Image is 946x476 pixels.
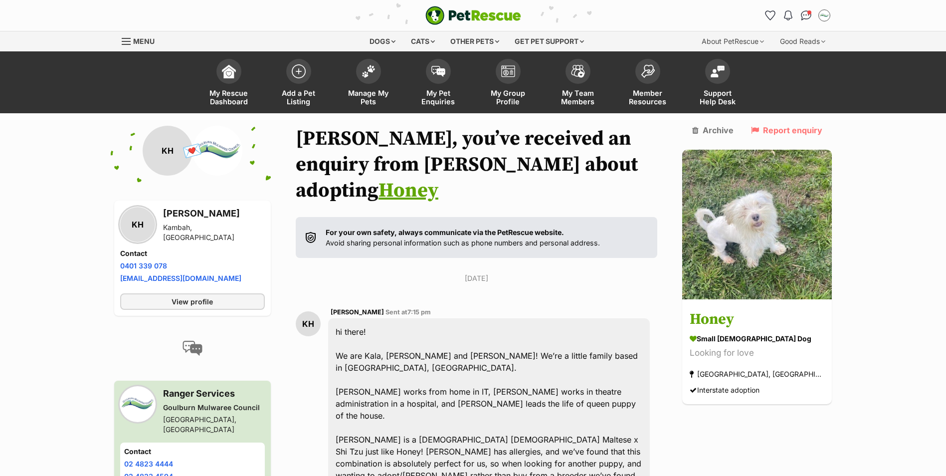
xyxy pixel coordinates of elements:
div: KH [120,207,155,242]
span: View profile [172,296,213,307]
h3: Ranger Services [163,387,265,401]
h3: [PERSON_NAME] [163,207,265,221]
div: Kambah, [GEOGRAPHIC_DATA] [163,223,265,242]
img: dashboard-icon-eb2f2d2d3e046f16d808141f083e7271f6b2e854fb5c12c21221c1fb7104beca.svg [222,64,236,78]
span: Manage My Pets [346,89,391,106]
img: manage-my-pets-icon-02211641906a0b7f246fdf0571729dbe1e7629f14944591b6c1af311fb30b64b.svg [362,65,376,78]
div: Cats [404,31,442,51]
div: Get pet support [508,31,591,51]
img: conversation-icon-4a6f8262b818ee0b60e3300018af0b2d0b884aa5de6e9bcb8d3d4eeb1a70a7c4.svg [183,341,202,356]
a: Manage My Pets [334,54,403,113]
a: Conversations [798,7,814,23]
span: My Rescue Dashboard [206,89,251,106]
div: [GEOGRAPHIC_DATA], [GEOGRAPHIC_DATA] [690,368,824,381]
img: add-pet-listing-icon-0afa8454b4691262ce3f59096e99ab1cd57d4a30225e0717b998d2c9b9846f56.svg [292,64,306,78]
span: Support Help Desk [695,89,740,106]
img: chat-41dd97257d64d25036548639549fe6c8038ab92f7586957e7f3b1b290dea8141.svg [801,10,811,20]
span: My Team Members [556,89,600,106]
div: Other pets [443,31,506,51]
a: [EMAIL_ADDRESS][DOMAIN_NAME] [120,274,241,282]
div: [GEOGRAPHIC_DATA], [GEOGRAPHIC_DATA] [163,415,265,435]
p: [DATE] [296,273,658,283]
a: Menu [122,31,162,49]
span: My Pet Enquiries [416,89,461,106]
a: 02 4823 4444 [124,460,173,468]
img: notifications-46538b983faf8c2785f20acdc204bb7945ddae34d4c08c2a6579f10ce5e182be.svg [784,10,792,20]
div: small [DEMOGRAPHIC_DATA] Dog [690,334,824,344]
a: My Group Profile [473,54,543,113]
span: Sent at [385,308,431,316]
h4: Contact [124,447,261,457]
h1: [PERSON_NAME], you’ve received an enquiry from [PERSON_NAME] about adopting [296,126,658,204]
div: Good Reads [773,31,832,51]
h4: Contact [120,248,265,258]
img: Goulburn Mulwaree Council profile pic [192,126,242,176]
img: Goulburn Mulwaree Council profile pic [120,387,155,422]
div: Goulburn Mulwaree Council [163,403,265,413]
a: Report enquiry [751,126,822,135]
img: team-members-icon-5396bd8760b3fe7c0b43da4ab00e1e3bb1a5d9ba89233759b79545d2d3fc5d0d.svg [571,65,585,78]
div: Looking for love [690,347,824,360]
img: group-profile-icon-3fa3cf56718a62981997c0bc7e787c4b2cf8bcc04b72c1350f741eb67cf2f40e.svg [501,65,515,77]
div: Interstate adoption [690,384,759,397]
a: Add a Pet Listing [264,54,334,113]
span: Menu [133,37,155,45]
img: pet-enquiries-icon-7e3ad2cf08bfb03b45e93fb7055b45f3efa6380592205ae92323e6603595dc1f.svg [431,66,445,77]
a: My Pet Enquiries [403,54,473,113]
a: PetRescue [425,6,521,25]
a: Member Resources [613,54,683,113]
div: KH [296,311,321,336]
img: Adam Skelly profile pic [819,10,829,20]
button: My account [816,7,832,23]
a: My Rescue Dashboard [194,54,264,113]
a: Archive [692,126,734,135]
span: 💌 [181,140,203,162]
p: Avoid sharing personal information such as phone numbers and personal address. [326,227,600,248]
img: Honey [682,150,832,299]
span: My Group Profile [486,89,531,106]
span: Add a Pet Listing [276,89,321,106]
img: help-desk-icon-fdf02630f3aa405de69fd3d07c3f3aa587a6932b1a1747fa1d2bba05be0121f9.svg [711,65,725,77]
a: View profile [120,293,265,310]
span: 7:15 pm [407,308,431,316]
div: About PetRescue [695,31,771,51]
a: Honey small [DEMOGRAPHIC_DATA] Dog Looking for love [GEOGRAPHIC_DATA], [GEOGRAPHIC_DATA] Intersta... [682,301,832,405]
span: [PERSON_NAME] [331,308,384,316]
h3: Honey [690,309,824,331]
a: Favourites [762,7,778,23]
img: member-resources-icon-8e73f808a243e03378d46382f2149f9095a855e16c252ad45f914b54edf8863c.svg [641,64,655,78]
a: Honey [378,178,438,203]
a: 0401 339 078 [120,261,167,270]
ul: Account quick links [762,7,832,23]
button: Notifications [780,7,796,23]
img: logo-e224e6f780fb5917bec1dbf3a21bbac754714ae5b6737aabdf751b685950b380.svg [425,6,521,25]
a: My Team Members [543,54,613,113]
span: Member Resources [625,89,670,106]
div: Dogs [363,31,402,51]
div: KH [143,126,192,176]
strong: For your own safety, always communicate via the PetRescue website. [326,228,564,237]
a: Support Help Desk [683,54,753,113]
